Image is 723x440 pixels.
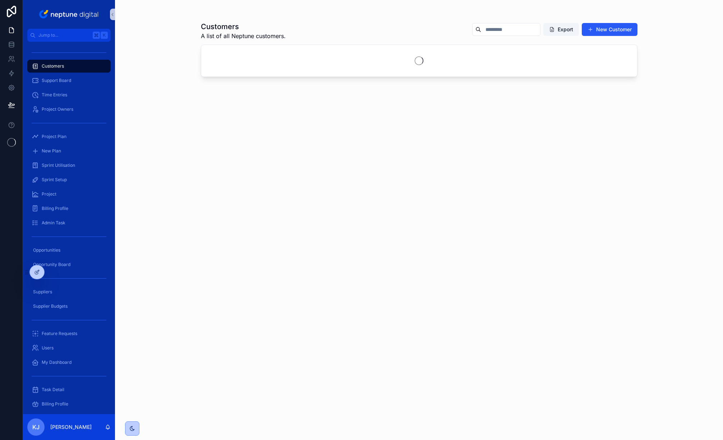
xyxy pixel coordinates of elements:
p: [PERSON_NAME] [50,423,92,431]
a: Users [27,342,111,354]
a: Billing Profile [27,398,111,411]
span: My Dashboard [42,359,72,365]
span: Jump to... [38,32,90,38]
a: Customers [27,60,111,73]
span: Time Entries [42,92,67,98]
a: Sprint Utilisation [27,159,111,172]
a: Sprint Setup [27,173,111,186]
span: Users [42,345,54,351]
span: K [101,32,107,38]
a: Admin Task [27,216,111,229]
a: Time Entries [27,88,111,101]
span: Opportunity Board [33,262,70,267]
a: Opportunities [27,244,111,257]
a: Project Plan [27,130,111,143]
span: Opportunities [33,247,60,253]
a: Task Detail [27,383,111,396]
span: KJ [32,423,40,431]
a: Feature Requests [27,327,111,340]
span: Project [42,191,56,197]
span: Customers [42,63,64,69]
span: Supplier Budgets [33,303,68,309]
span: Sprint Utilisation [42,162,75,168]
span: Support Board [42,78,71,83]
span: Task Detail [42,387,64,393]
a: Project [27,188,111,201]
a: Project Owners [27,103,111,116]
div: scrollable content [23,42,115,414]
span: New Plan [42,148,61,154]
a: New Plan [27,145,111,157]
span: Feature Requests [42,331,77,336]
span: Admin Task [42,220,65,226]
img: App logo [38,9,101,20]
span: Billing Profile [42,206,68,211]
button: Export [543,23,579,36]
a: Billing Profile [27,202,111,215]
a: Supplier Budgets [27,300,111,313]
a: Suppliers [27,285,111,298]
button: New Customer [582,23,637,36]
span: Suppliers [33,289,52,295]
button: Jump to...K [27,29,111,42]
a: Opportunity Board [27,258,111,271]
span: Sprint Setup [42,177,67,183]
a: Support Board [27,74,111,87]
span: Project Plan [42,134,66,139]
span: Billing Profile [42,401,68,407]
span: Project Owners [42,106,73,112]
a: My Dashboard [27,356,111,369]
span: A list of all Neptune customers. [201,32,286,40]
h1: Customers [201,22,286,32]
